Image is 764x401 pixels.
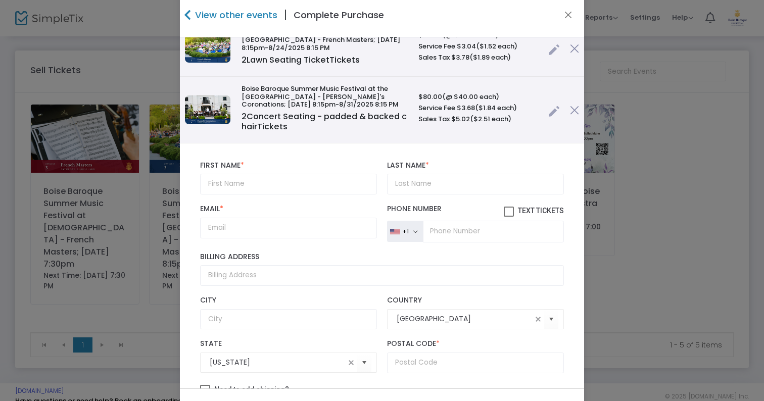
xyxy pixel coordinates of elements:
img: cross.png [570,106,579,115]
button: +1 [387,221,423,242]
span: Concert Seating - padded & backed chair [242,111,407,132]
h6: Boise Baroque Summer Music Festival at the [GEOGRAPHIC_DATA] - French Masters; [DATE] 8:15pm [242,28,408,52]
input: City [200,309,377,330]
div: +1 [402,227,409,235]
button: Select [357,353,371,373]
img: cross.png [570,44,579,53]
h6: Service Fee $3.68 [418,104,538,112]
span: ($2.51 each) [470,114,511,124]
span: -8/24/2025 8:15 PM [265,43,330,53]
span: 2 [242,111,247,122]
input: Phone Number [423,221,564,242]
span: | [277,6,294,24]
h6: $60.00 [418,31,538,39]
span: Tickets [329,54,360,66]
label: First Name [200,161,377,170]
input: Select State [210,357,345,368]
span: Lawn Seating Ticket [242,54,360,66]
input: Billing Address [200,265,564,286]
span: clear [345,357,357,369]
label: State [200,339,377,348]
h6: Sales Tax $5.02 [418,115,538,123]
span: -8/31/2025 8:15 PM [336,99,399,109]
h6: Sales Tax $3.78 [418,54,538,62]
label: Email [200,205,377,214]
label: Phone Number [387,205,564,217]
span: (@ $40.00 each) [442,92,499,102]
span: Text Tickets [518,207,564,215]
input: Select Country [397,314,532,324]
img: 6388148019711886235.png [185,34,230,63]
span: clear [532,313,544,325]
span: ($1.52 each) [476,41,517,51]
button: Select [544,309,558,329]
h6: Service Fee $3.04 [418,42,538,51]
input: Last Name [387,174,564,194]
input: Postal Code [387,353,564,373]
input: Email [200,218,377,238]
label: Country [387,296,564,305]
span: ($1.84 each) [475,103,517,113]
img: 6388148024148487386.png [185,95,230,124]
label: Postal Code [387,339,564,348]
input: First Name [200,174,377,194]
label: City [200,296,377,305]
h4: Complete Purchase [294,8,384,22]
span: ($1.89 each) [469,53,511,62]
h6: Boise Baroque Summer Music Festival at the [GEOGRAPHIC_DATA] - [PERSON_NAME]'s Coronations; [DATE... [242,85,408,109]
label: Last Name [387,161,564,170]
span: Tickets [257,121,288,132]
h4: View other events [193,8,277,22]
label: Billing Address [200,253,564,262]
button: Close [562,9,575,22]
span: 2 [242,54,247,66]
span: Need to add shipping? [214,385,289,393]
h6: $80.00 [418,93,538,101]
